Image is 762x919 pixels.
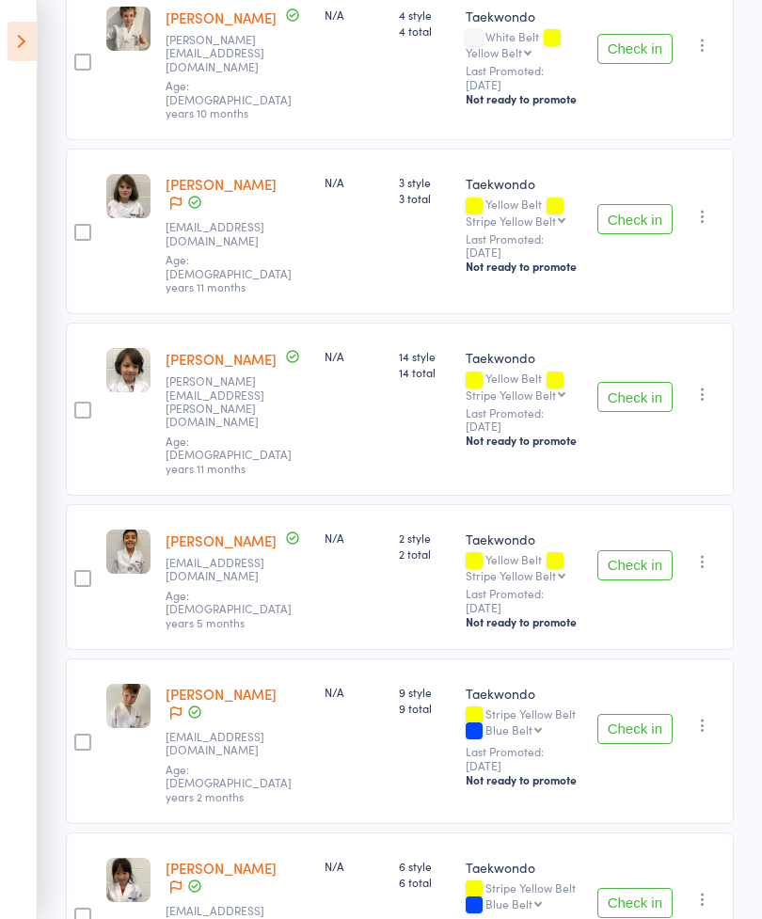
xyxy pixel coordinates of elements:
div: Not ready to promote [466,772,581,787]
span: 6 style [399,858,451,874]
a: [PERSON_NAME] [166,684,277,704]
div: Stripe Yellow Belt [466,569,556,581]
button: Check in [597,714,673,744]
span: 6 total [399,874,451,890]
a: [PERSON_NAME] [166,858,277,878]
div: Yellow Belt [466,553,581,581]
div: N/A [325,348,384,364]
div: Taekwondo [466,7,581,25]
small: gabriellahaynes@gmail.com [166,730,288,757]
a: [PERSON_NAME] [166,8,277,27]
img: image1751439372.png [106,7,151,51]
span: 9 total [399,700,451,716]
small: Last Promoted: [DATE] [466,232,581,260]
button: Check in [597,550,673,580]
span: Age: [DEMOGRAPHIC_DATA] years 10 months [166,77,292,120]
span: 2 total [399,546,451,562]
div: Stripe Yellow Belt [466,388,556,401]
div: Taekwondo [466,684,581,703]
a: [PERSON_NAME] [166,531,277,550]
a: [PERSON_NAME] [166,174,277,194]
button: Check in [597,382,673,412]
div: N/A [325,530,384,546]
div: Stripe Yellow Belt [466,707,581,739]
small: susmita7465@gmail.com [166,556,288,583]
a: [PERSON_NAME] [166,349,277,369]
div: Taekwondo [466,348,581,367]
img: image1739340769.png [106,174,151,218]
div: Stripe Yellow Belt [466,881,581,913]
div: N/A [325,7,384,23]
div: Not ready to promote [466,433,581,448]
img: image1676067689.png [106,348,151,392]
span: Age: [DEMOGRAPHIC_DATA] years 11 months [166,433,292,476]
div: Blue Belt [485,897,532,910]
button: Check in [597,888,673,918]
img: image1750466600.png [106,530,151,574]
span: 2 style [399,530,451,546]
img: image1707285542.png [106,684,151,728]
span: Age: [DEMOGRAPHIC_DATA] years 11 months [166,251,292,294]
img: image1694830715.png [106,858,151,902]
div: Yellow Belt [466,198,581,226]
span: 14 style [399,348,451,364]
div: Taekwondo [466,174,581,193]
small: lee@perlingerdesign.com.au [166,33,288,73]
div: N/A [325,174,384,190]
div: Not ready to promote [466,614,581,629]
div: Stripe Yellow Belt [466,214,556,227]
div: Blue Belt [485,723,532,736]
small: Last Promoted: [DATE] [466,745,581,772]
span: 3 total [399,190,451,206]
small: Last Promoted: [DATE] [466,587,581,614]
span: 9 style [399,684,451,700]
div: Yellow Belt [466,372,581,400]
div: N/A [325,684,384,700]
span: 4 style [399,7,451,23]
span: 14 total [399,364,451,380]
button: Check in [597,204,673,234]
div: Taekwondo [466,530,581,548]
span: 3 style [399,174,451,190]
small: benkc001@gmail.com [166,220,288,247]
div: N/A [325,858,384,874]
small: Last Promoted: [DATE] [466,64,581,91]
small: matthew.g.spangler@gmail.com [166,374,288,429]
span: Age: [DEMOGRAPHIC_DATA] years 2 months [166,761,292,804]
div: Not ready to promote [466,91,581,106]
div: Not ready to promote [466,259,581,274]
div: White Belt [466,30,581,58]
div: Yellow Belt [466,46,522,58]
span: 4 total [399,23,451,39]
div: Taekwondo [466,858,581,877]
button: Check in [597,34,673,64]
small: Last Promoted: [DATE] [466,406,581,434]
span: Age: [DEMOGRAPHIC_DATA] years 5 months [166,587,292,630]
